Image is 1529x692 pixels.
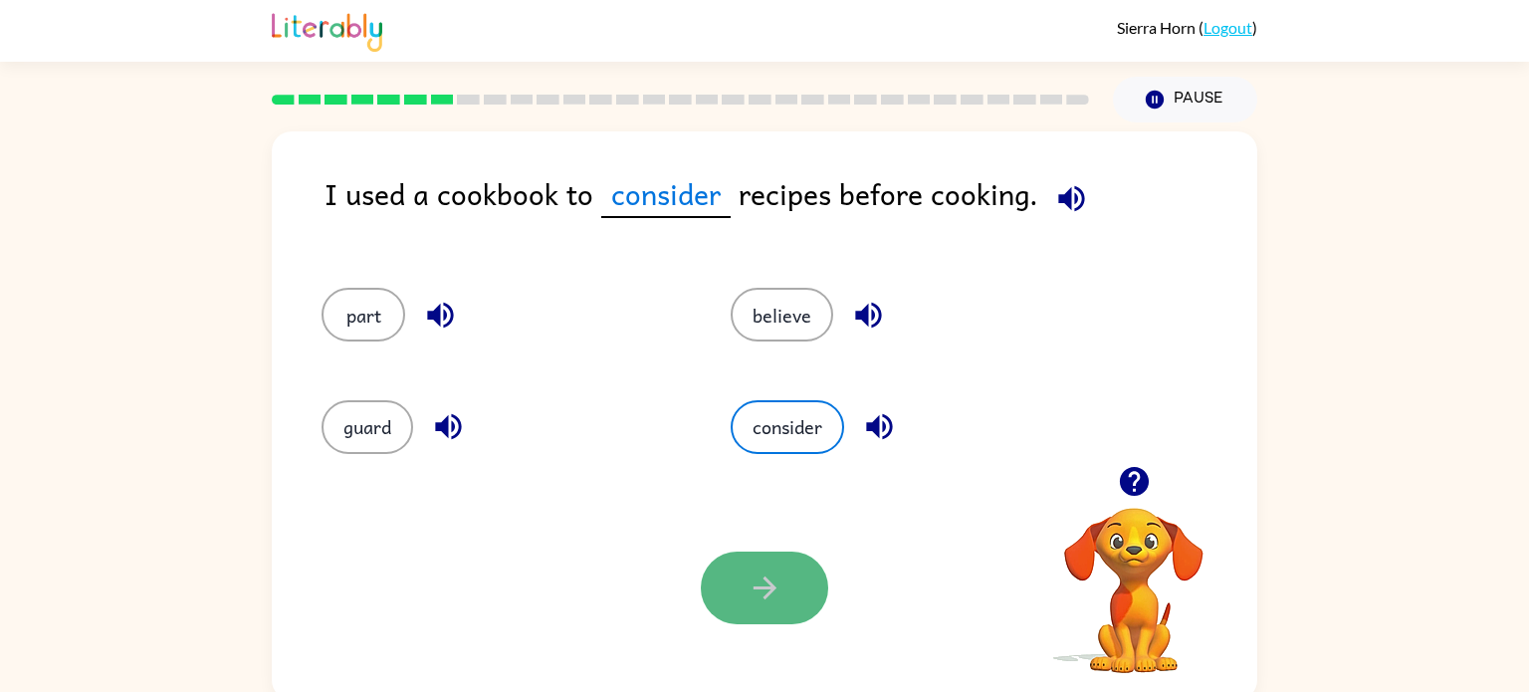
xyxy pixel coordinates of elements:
button: part [322,288,405,342]
button: Pause [1113,77,1257,122]
a: Logout [1203,18,1252,37]
span: consider [601,171,731,218]
span: Sierra Horn [1117,18,1199,37]
video: Your browser must support playing .mp4 files to use Literably. Please try using another browser. [1034,477,1233,676]
div: I used a cookbook to recipes before cooking. [325,171,1257,248]
img: Literably [272,8,382,52]
button: believe [731,288,833,342]
div: ( ) [1117,18,1257,37]
button: consider [731,400,844,454]
button: guard [322,400,413,454]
